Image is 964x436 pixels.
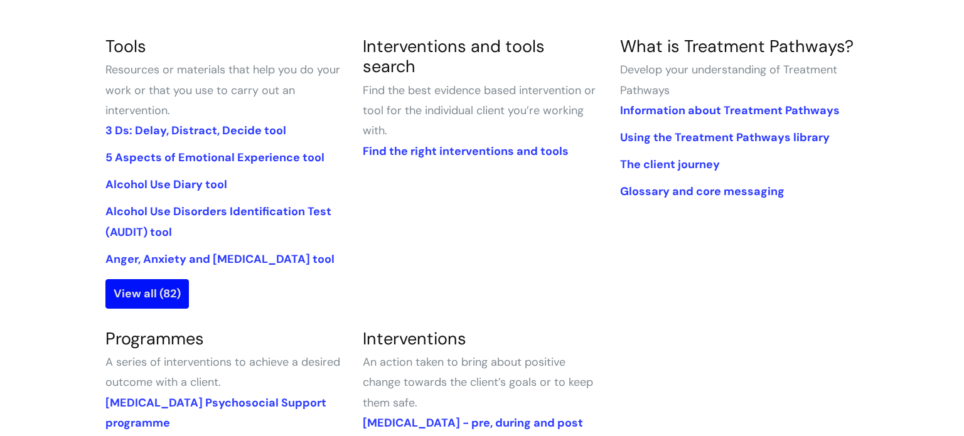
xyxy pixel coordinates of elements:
a: Glossary and core messaging [620,184,785,199]
span: An action taken to bring about positive change towards the client’s goals or to keep them safe. [363,354,593,410]
a: Alcohol Use Diary tool [105,177,227,192]
span: Resources or materials that help you do your work or that you use to carry out an intervention. [105,62,340,118]
a: 3 Ds: Delay, Distract, Decide tool [105,123,286,138]
a: Tools [105,35,146,57]
a: 5 Aspects of Emotional Experience tool [105,150,324,165]
a: Find the right interventions and tools [363,144,569,159]
a: Interventions [363,327,466,349]
a: Alcohol Use Disorders Identification Test (AUDIT) tool [105,204,331,239]
a: The client journey [620,157,720,172]
a: Interventions and tools search [363,35,545,77]
span: Develop your understanding of Treatment Pathways [620,62,837,97]
a: Information about Treatment Pathways [620,103,840,118]
span: A series of interventions to achieve a desired outcome with a client. [105,354,340,390]
a: Anger, Anxiety and [MEDICAL_DATA] tool [105,252,335,267]
a: View all (82) [105,279,189,308]
a: Using the Treatment Pathways library [620,130,830,145]
a: Programmes [105,327,204,349]
a: [MEDICAL_DATA] Psychosocial Support programme [105,395,326,430]
a: What is Treatment Pathways? [620,35,854,57]
span: Find the best evidence based intervention or tool for the individual client you’re working with. [363,83,596,139]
